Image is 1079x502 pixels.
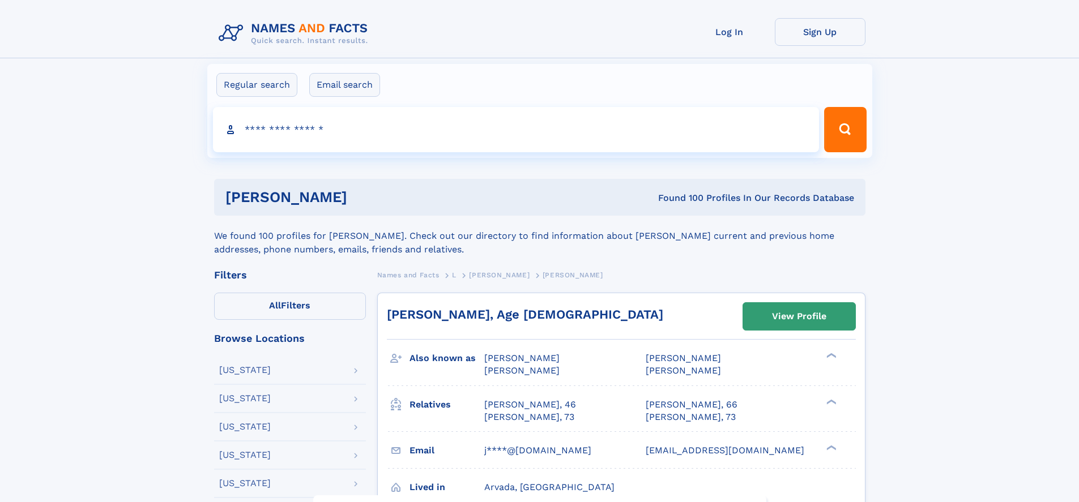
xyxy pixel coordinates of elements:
[214,216,865,256] div: We found 100 profiles for [PERSON_NAME]. Check out our directory to find information about [PERSO...
[452,271,457,279] span: L
[824,398,837,405] div: ❯
[219,366,271,375] div: [US_STATE]
[452,268,457,282] a: L
[410,395,484,414] h3: Relatives
[410,349,484,368] h3: Also known as
[824,352,837,359] div: ❯
[387,307,663,321] a: [PERSON_NAME], Age [DEMOGRAPHIC_DATA]
[646,445,804,456] span: [EMAIL_ADDRESS][DOMAIN_NAME]
[219,479,271,488] div: [US_STATE]
[775,18,865,46] a: Sign Up
[377,268,440,282] a: Names and Facts
[213,107,820,152] input: search input
[824,444,837,451] div: ❯
[502,192,854,204] div: Found 100 Profiles In Our Records Database
[269,300,281,311] span: All
[743,303,855,330] a: View Profile
[410,478,484,497] h3: Lived in
[410,441,484,460] h3: Email
[214,270,366,280] div: Filters
[214,18,377,49] img: Logo Names and Facts
[824,107,866,152] button: Search Button
[216,73,297,97] label: Regular search
[543,271,603,279] span: [PERSON_NAME]
[214,333,366,344] div: Browse Locations
[484,482,615,492] span: Arvada, [GEOGRAPHIC_DATA]
[772,303,826,329] div: View Profile
[469,268,530,282] a: [PERSON_NAME]
[309,73,380,97] label: Email search
[225,190,503,204] h1: [PERSON_NAME]
[484,365,560,376] span: [PERSON_NAME]
[219,422,271,431] div: [US_STATE]
[646,411,736,423] a: [PERSON_NAME], 73
[219,394,271,403] div: [US_STATE]
[484,353,560,363] span: [PERSON_NAME]
[484,398,576,411] a: [PERSON_NAME], 46
[219,450,271,460] div: [US_STATE]
[469,271,530,279] span: [PERSON_NAME]
[646,398,737,411] a: [PERSON_NAME], 66
[646,353,721,363] span: [PERSON_NAME]
[646,365,721,376] span: [PERSON_NAME]
[684,18,775,46] a: Log In
[484,411,574,423] a: [PERSON_NAME], 73
[214,293,366,320] label: Filters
